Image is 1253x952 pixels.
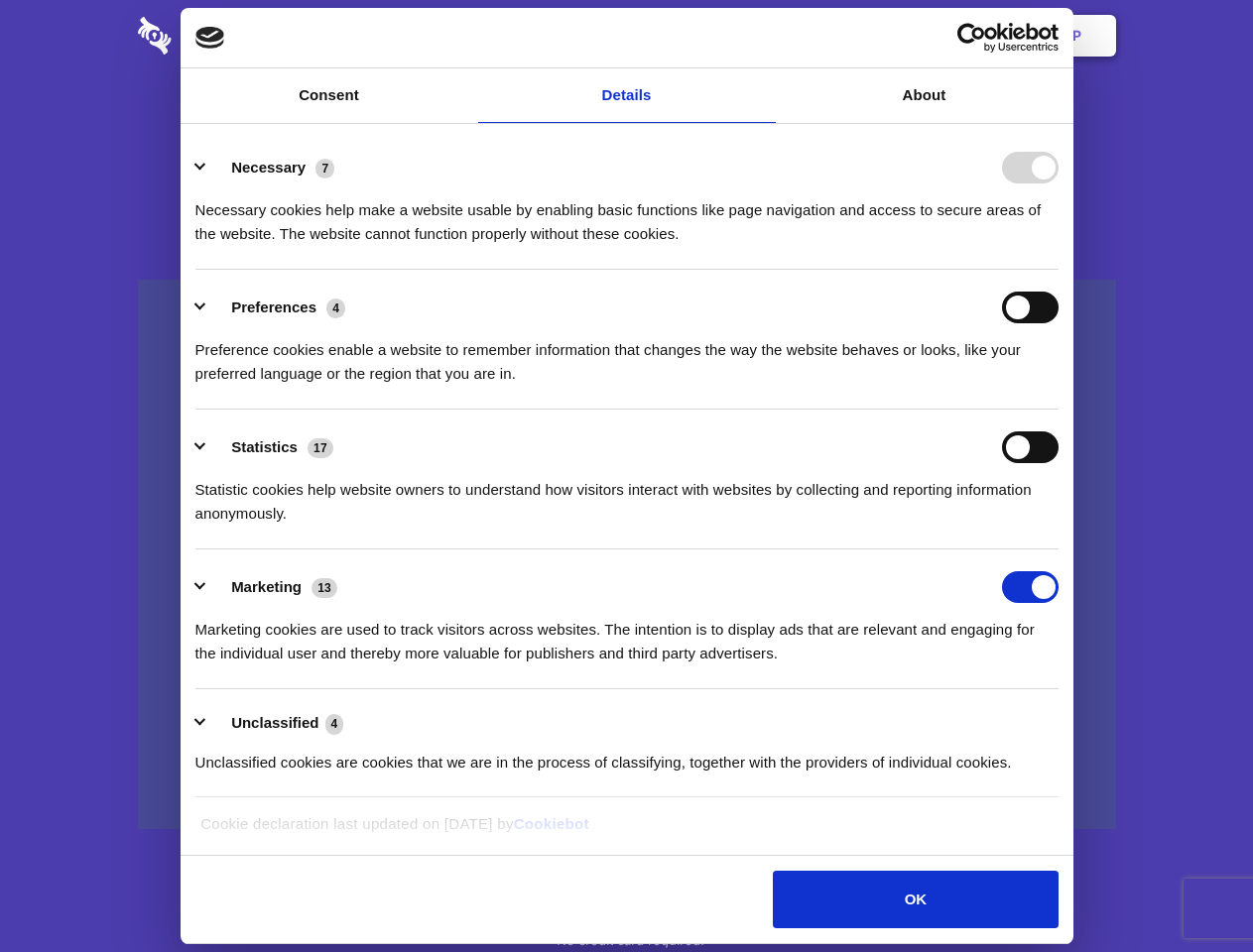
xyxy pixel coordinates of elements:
iframe: Drift Widget Chat Controller [1154,853,1229,928]
span: 4 [326,298,345,318]
span: 7 [315,159,334,178]
span: 13 [312,578,337,598]
div: Necessary cookies help make a website usable by enabling basic functions like page navigation and... [195,183,1059,246]
div: Unclassified cookies are cookies that we are in the process of classifying, together with the pro... [195,736,1059,774]
span: 4 [325,714,344,734]
a: Contact [805,5,896,66]
img: logo [195,27,225,49]
label: Statistics [231,438,298,455]
label: Marketing [231,578,302,595]
a: Login [900,5,986,66]
a: Cookiebot [514,815,589,832]
button: Unclassified (4) [195,711,356,736]
a: Details [478,68,776,123]
a: Consent [181,68,478,123]
label: Preferences [231,298,316,315]
h1: Eliminate Slack Data Loss. [138,89,1116,161]
div: Preference cookies enable a website to remember information that changes the way the website beha... [195,323,1059,386]
button: Statistics (17) [195,431,346,463]
img: logo-wordmark-white-trans-d4663122ce5f474addd5e946df7df03e33cb6a1c49d2221995e7729f52c070b2.svg [138,17,308,55]
h4: Auto-redaction of sensitive data, encrypted data sharing and self-destructing private chats. Shar... [138,180,1116,246]
a: About [776,68,1073,123]
div: Marketing cookies are used to track visitors across websites. The intention is to display ads tha... [195,603,1059,665]
div: Statistic cookies help website owners to understand how visitors interact with websites by collec... [195,463,1059,526]
a: Usercentrics Cookiebot - opens in a new window [885,23,1059,53]
button: Preferences (4) [195,292,358,323]
a: Wistia video thumbnail [138,280,1116,830]
button: Marketing (13) [195,571,350,603]
label: Necessary [231,159,306,176]
span: 17 [308,438,333,458]
a: Pricing [582,5,669,66]
button: OK [773,871,1058,928]
div: Cookie declaration last updated on [DATE] by [186,812,1067,851]
button: Necessary (7) [195,152,347,183]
